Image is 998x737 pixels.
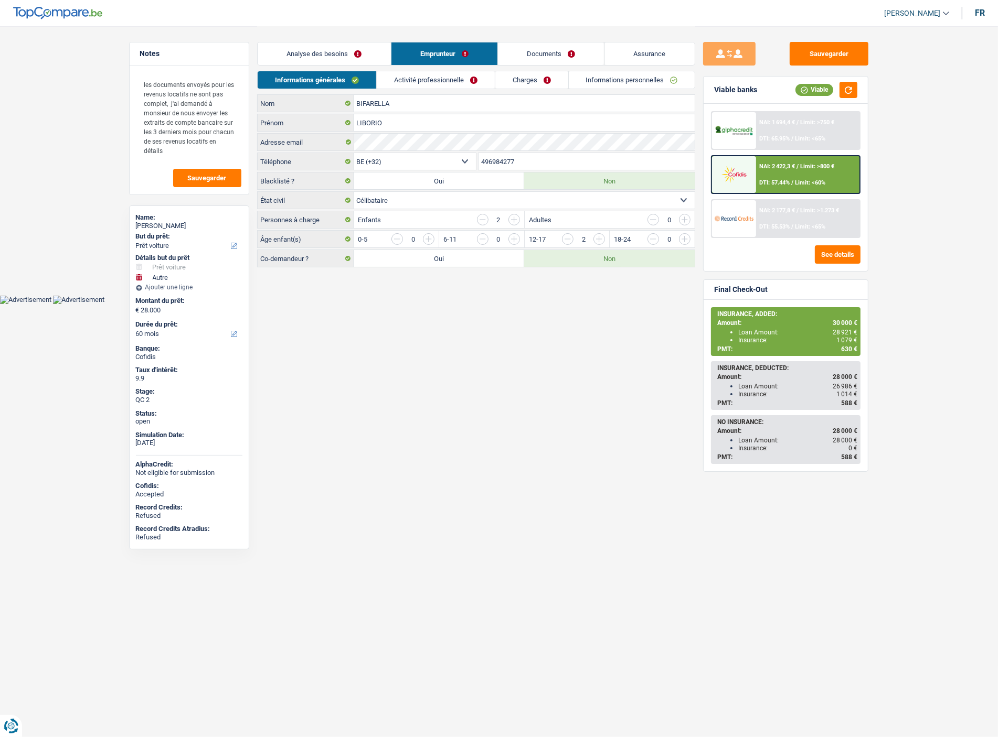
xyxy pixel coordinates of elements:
a: Analyse des besoins [258,42,391,65]
label: Personnes à charge [258,211,354,228]
span: / [792,223,794,230]
span: / [792,179,794,186]
span: NAI: 2 422,3 € [760,163,795,170]
div: Loan Amount: [738,437,857,444]
span: Sauvegarder [188,175,227,181]
span: / [797,163,799,170]
div: Viable banks [714,85,757,94]
span: DTI: 55.53% [760,223,790,230]
label: 0-5 [358,236,367,243]
div: Cofidis [136,353,242,361]
div: Stage: [136,387,242,396]
span: 28 921 € [833,329,857,336]
div: Banque: [136,344,242,353]
div: 0 [664,216,674,223]
div: Cofidis: [136,482,242,490]
label: Montant du prêt: [136,297,240,305]
a: Emprunteur [391,42,498,65]
span: 0 € [848,445,857,452]
div: Insurance: [738,445,857,452]
span: DTI: 57.44% [760,179,790,186]
div: 9.9 [136,374,242,383]
label: Durée du prêt: [136,320,240,329]
span: / [792,135,794,142]
div: [PERSON_NAME] [136,222,242,230]
span: Limit: <65% [795,135,826,142]
div: [DATE] [136,439,242,447]
div: fr [975,8,985,18]
label: Non [524,172,695,189]
label: Oui [354,250,524,267]
div: Taux d'intérêt: [136,366,242,374]
a: Informations générales [258,71,376,89]
span: / [797,207,799,214]
div: Insurance: [738,337,857,344]
h5: Notes [140,49,238,58]
button: Sauvegarder [790,42,868,66]
div: Status: [136,409,242,418]
label: Âge enfant(s) [258,231,354,247]
label: État civil [258,192,354,209]
span: 630 € [841,345,857,353]
div: Record Credits: [136,503,242,512]
img: Cofidis [715,165,753,184]
div: Viable [795,84,833,95]
button: See details [815,245,861,264]
a: Informations personnelles [569,71,695,89]
input: 401020304 [479,153,695,170]
div: Détails but du prêt [136,254,242,262]
div: Insurance: [738,391,857,398]
div: Simulation Date: [136,431,242,439]
img: Advertisement [53,296,104,304]
span: 26 986 € [833,383,857,390]
label: Adultes [529,216,551,223]
span: DTI: 65.95% [760,135,790,142]
div: Amount: [717,319,857,327]
div: Accepted [136,490,242,498]
div: Loan Amount: [738,383,857,390]
div: Final Check-Out [714,285,768,294]
div: Ajouter une ligne [136,284,242,291]
span: Limit: <60% [795,179,826,186]
span: 588 € [841,399,857,407]
div: PMT: [717,345,857,353]
div: Refused [136,512,242,520]
span: / [797,119,799,126]
label: Enfants [358,216,381,223]
span: NAI: 1 694,4 € [760,119,795,126]
a: [PERSON_NAME] [876,5,949,22]
div: NO INSURANCE: [717,418,857,426]
img: TopCompare Logo [13,7,102,19]
span: 1 079 € [836,337,857,344]
label: But du prêt: [136,232,240,241]
span: Limit: >1.273 € [801,207,840,214]
label: Co-demandeur ? [258,250,354,267]
img: AlphaCredit [715,125,753,137]
span: Limit: <65% [795,223,826,230]
span: 28 000 € [833,437,857,444]
span: NAI: 2 177,8 € [760,207,795,214]
label: Oui [354,172,524,189]
img: Record Credits [715,209,753,228]
a: Assurance [605,42,695,65]
div: Loan Amount: [738,329,857,336]
span: € [136,306,140,315]
div: PMT: [717,399,857,407]
div: Name: [136,213,242,222]
div: Refused [136,533,242,541]
div: 2 [494,216,503,223]
div: INSURANCE, DEDUCTED: [717,364,857,372]
div: open [136,417,242,426]
div: QC 2 [136,396,242,404]
label: Nom [258,95,354,112]
label: Adresse email [258,134,354,150]
div: AlphaCredit: [136,460,242,469]
a: Charges [495,71,568,89]
span: 28 000 € [833,373,857,381]
span: 28 000 € [833,427,857,435]
label: Téléphone [258,153,354,170]
label: Non [524,250,695,267]
div: PMT: [717,453,857,461]
div: INSURANCE, ADDED: [717,310,857,318]
a: Documents [498,42,604,65]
